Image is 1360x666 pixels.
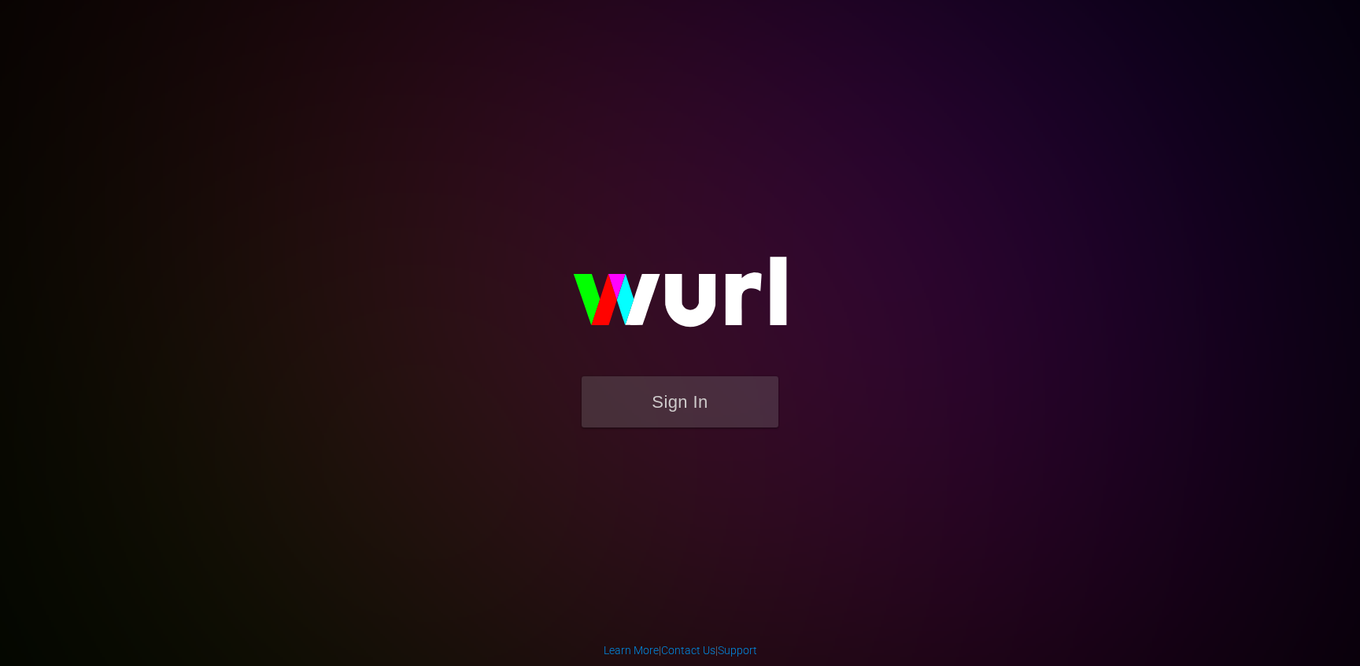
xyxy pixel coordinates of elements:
a: Learn More [604,644,659,657]
button: Sign In [582,376,778,427]
a: Contact Us [661,644,715,657]
a: Support [718,644,757,657]
img: wurl-logo-on-black-223613ac3d8ba8fe6dc639794a292ebdb59501304c7dfd60c99c58986ef67473.svg [523,223,837,376]
div: | | [604,642,757,658]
